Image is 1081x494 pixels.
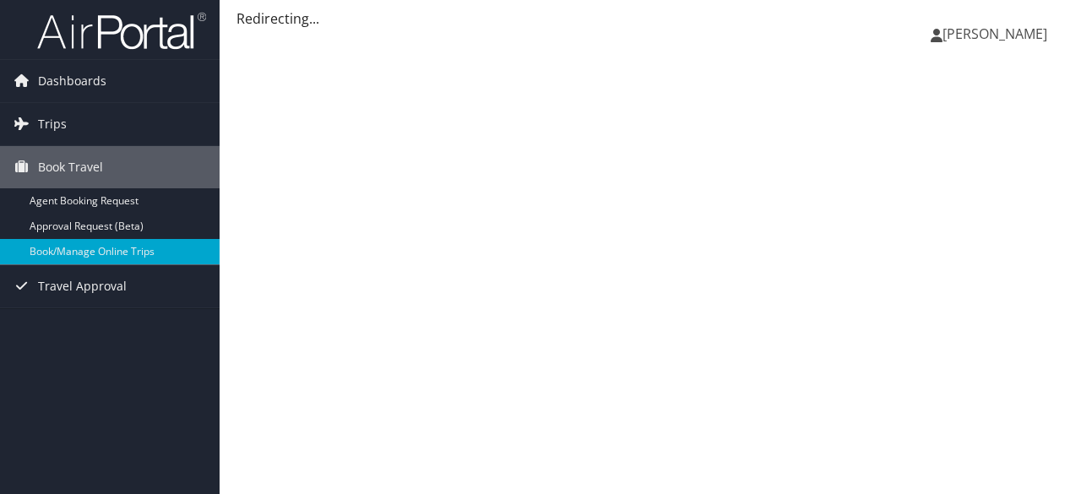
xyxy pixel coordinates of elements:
img: airportal-logo.png [37,11,206,51]
span: Travel Approval [38,265,127,307]
span: Book Travel [38,146,103,188]
a: [PERSON_NAME] [931,8,1064,59]
span: [PERSON_NAME] [942,24,1047,43]
span: Dashboards [38,60,106,102]
div: Redirecting... [236,8,1064,29]
span: Trips [38,103,67,145]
